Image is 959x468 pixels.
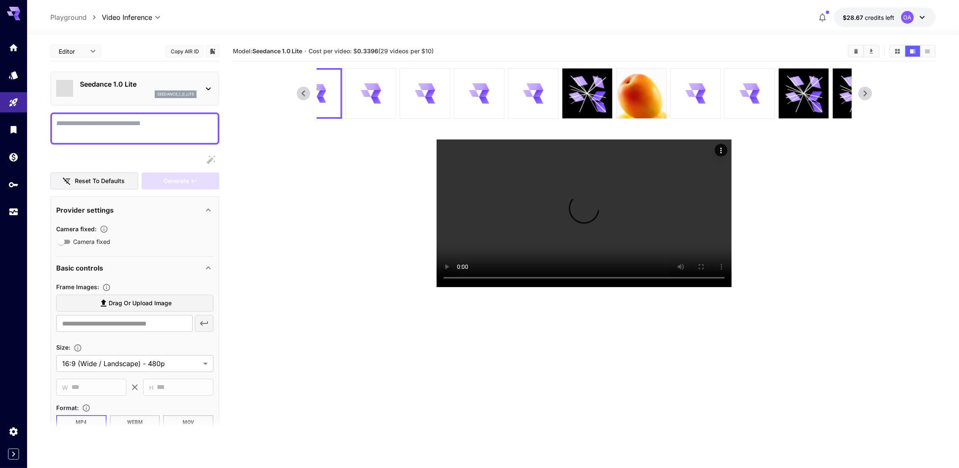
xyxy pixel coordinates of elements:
span: Format : [56,404,79,411]
span: H [149,383,153,392]
div: Models [8,70,19,80]
button: Show videos in list view [920,46,935,57]
label: Drag or upload image [56,295,213,312]
div: $28.67437 [843,13,894,22]
b: 0.3396 [357,47,378,55]
span: Frame Images : [56,283,99,290]
button: Adjust the dimensions of the generated image by specifying its width and height in pixels, or sel... [70,344,85,352]
div: API Keys [8,179,19,190]
span: Video Inference [102,12,152,22]
button: MOV [163,415,213,430]
button: Copy AIR ID [166,45,204,57]
button: Add to library [209,46,216,56]
button: Show videos in video view [905,46,920,57]
div: Wallet [8,152,19,162]
button: Show videos in grid view [890,46,905,57]
button: Expand sidebar [8,449,19,460]
button: Upload frame images. [99,283,114,292]
span: Size : [56,344,70,351]
div: Provider settings [56,200,213,220]
div: Actions [715,144,727,156]
div: Home [8,42,19,53]
div: Playground [8,97,19,108]
span: 16:9 (Wide / Landscape) - 480p [62,359,200,369]
div: Library [8,124,19,135]
button: Choose the file format for the output video. [79,404,94,412]
span: $28.67 [843,14,865,21]
button: Clear videos [849,46,863,57]
button: WEBM [110,415,160,430]
p: Basic controls [56,263,103,273]
span: Drag or upload image [109,298,172,309]
span: Camera fixed [73,237,110,246]
div: Basic controls [56,258,213,278]
span: Model: [233,47,302,55]
img: pvtbHgAAAAZJREFUAwArd119sU4THAAAAABJRU5ErkJggg== [616,68,666,118]
nav: breadcrumb [50,12,102,22]
button: MP4 [56,415,107,430]
div: Clear videosDownload All [848,45,880,57]
span: Camera fixed : [56,225,96,233]
a: Playground [50,12,87,22]
div: OA [901,11,914,24]
button: Download All [864,46,879,57]
button: $28.67437OA [834,8,936,27]
div: Usage [8,207,19,217]
p: · [304,46,306,56]
div: Show videos in grid viewShow videos in video viewShow videos in list view [889,45,936,57]
div: Settings [8,426,19,437]
button: Reset to defaults [50,172,138,190]
p: seedance_1_0_lite [157,91,194,97]
p: Seedance 1.0 Lite [80,79,197,89]
div: Seedance 1.0 Liteseedance_1_0_lite [56,76,213,101]
span: W [62,383,68,392]
span: Editor [59,47,85,56]
b: Seedance 1.0 Lite [252,47,302,55]
span: credits left [865,14,894,21]
span: Cost per video: $ (29 videos per $10) [309,47,434,55]
p: Provider settings [56,205,114,215]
